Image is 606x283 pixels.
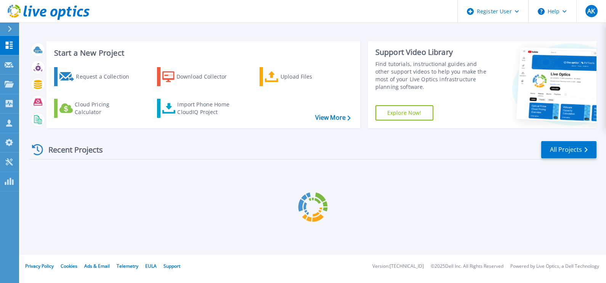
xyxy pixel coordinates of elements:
a: View More [315,114,351,121]
li: Version: [TECHNICAL_ID] [372,264,424,269]
a: Request a Collection [54,67,139,86]
div: Find tutorials, instructional guides and other support videos to help you make the most of your L... [375,60,491,91]
a: Download Collector [157,67,242,86]
div: Support Video Library [375,47,491,57]
span: AK [587,8,595,14]
a: EULA [145,263,157,269]
a: Telemetry [117,263,138,269]
a: Support [164,263,180,269]
a: Cookies [61,263,77,269]
div: Cloud Pricing Calculator [75,101,136,116]
div: Recent Projects [29,140,113,159]
a: Upload Files [260,67,345,86]
div: Download Collector [176,69,237,84]
li: © 2025 Dell Inc. All Rights Reserved [431,264,503,269]
div: Import Phone Home CloudIQ Project [177,101,237,116]
a: Privacy Policy [25,263,54,269]
a: Cloud Pricing Calculator [54,99,139,118]
h3: Start a New Project [54,49,350,57]
div: Request a Collection [76,69,137,84]
div: Upload Files [281,69,341,84]
a: All Projects [541,141,596,158]
a: Ads & Email [84,263,110,269]
li: Powered by Live Optics, a Dell Technology [510,264,599,269]
a: Explore Now! [375,105,433,121]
